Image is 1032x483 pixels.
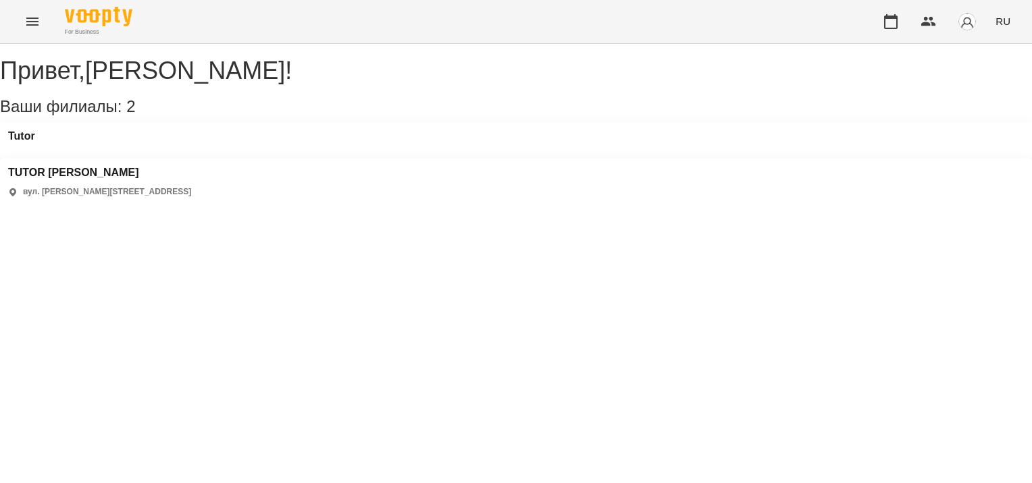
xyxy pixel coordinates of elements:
[8,167,191,179] a: TUTOR [PERSON_NAME]
[23,186,191,198] p: вул. [PERSON_NAME][STREET_ADDRESS]
[126,97,135,115] span: 2
[65,7,132,26] img: Voopty Logo
[958,12,977,31] img: avatar_s.png
[65,28,132,36] span: For Business
[996,14,1010,28] span: RU
[16,5,49,38] button: Menu
[8,130,35,142] a: Tutor
[990,9,1016,34] button: RU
